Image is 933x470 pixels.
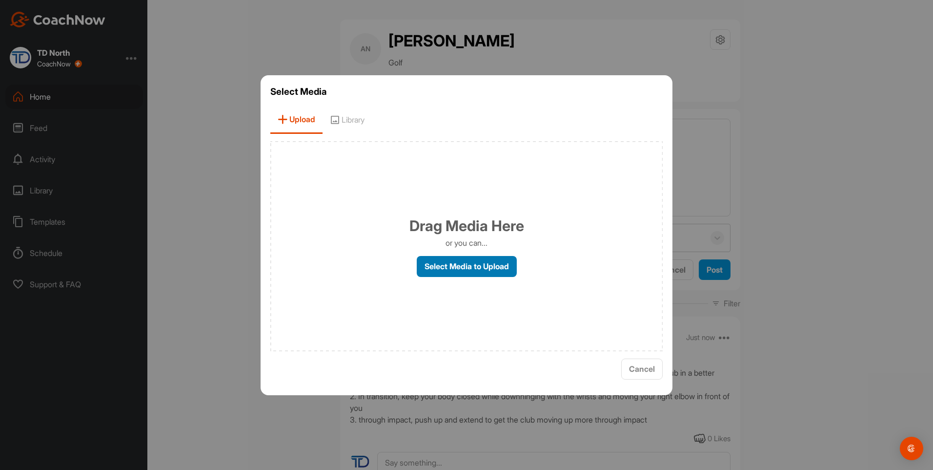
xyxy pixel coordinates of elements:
label: Select Media to Upload [417,256,517,277]
h1: Drag Media Here [409,215,524,237]
h3: Select Media [270,85,663,99]
p: or you can... [446,237,487,249]
div: Open Intercom Messenger [900,437,923,460]
span: Cancel [629,364,655,374]
button: Cancel [621,359,663,380]
span: Library [323,106,372,134]
span: Upload [270,106,323,134]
